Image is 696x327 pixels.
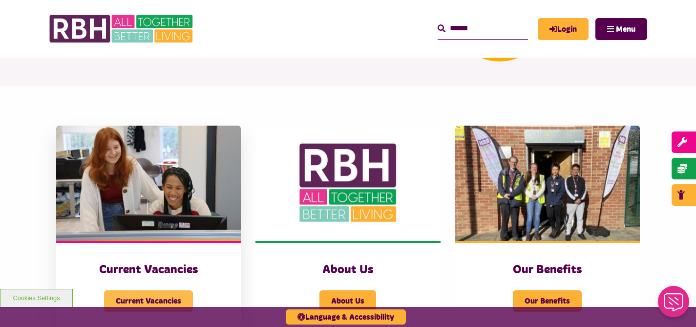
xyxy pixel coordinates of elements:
button: Navigation [595,18,647,40]
a: MyRBH [538,18,589,40]
button: Language & Accessibility [286,309,406,325]
span: Our Benefits [513,290,582,312]
img: RBH [49,10,195,48]
iframe: Netcall Web Assistant for live chat [652,283,696,327]
img: Dropinfreehold2 [455,126,640,241]
h3: About Us [275,262,421,278]
h3: Current Vacancies [76,262,221,278]
img: RBH Logo Social Media 480X360 (1) [255,126,440,241]
span: Menu [616,25,635,33]
h3: Our Benefits [475,262,620,278]
span: About Us [319,290,376,312]
img: IMG 1470 [56,126,241,241]
span: Current Vacancies [104,290,193,312]
input: Search [438,18,528,39]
